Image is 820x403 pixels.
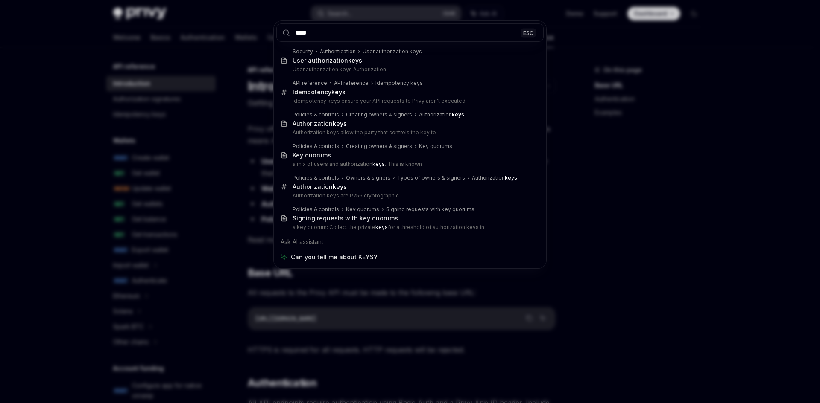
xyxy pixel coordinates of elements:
p: a key quorum: Collect the private for a threshold of authorization keys in [293,224,526,231]
b: keys [505,174,517,181]
div: Idempotency keys [375,80,423,87]
div: Authorization [293,120,347,128]
div: Authorization [293,183,347,191]
div: ESC [521,28,536,37]
div: Owners & signers [346,174,390,181]
b: keys [372,161,385,167]
div: Key quorums [419,143,452,150]
div: Signing requests with key quorums [293,215,398,222]
div: Idempotency [293,88,346,96]
div: Signing requests with key quorums [386,206,474,213]
div: Policies & controls [293,111,339,118]
b: keys [333,183,347,190]
span: Can you tell me about KEYS? [291,253,377,261]
b: keys [375,224,388,230]
b: keys [452,111,464,118]
div: Policies & controls [293,206,339,213]
p: a mix of users and authorization . This is known [293,161,526,168]
div: Policies & controls [293,143,339,150]
b: keys [333,120,347,127]
div: API reference [293,80,327,87]
div: Key quorums [346,206,379,213]
div: User authorization keys [363,48,422,55]
div: Authorization [419,111,464,118]
b: keys [348,57,362,64]
p: Authorization keys are P256 cryptographic [293,192,526,199]
div: User authorization [293,57,362,64]
div: Key quorums [293,151,331,159]
div: Creating owners & signers [346,111,412,118]
div: Authorization [472,174,517,181]
div: Policies & controls [293,174,339,181]
p: Authorization keys allow the party that controls the key to [293,129,526,136]
div: Types of owners & signers [397,174,465,181]
div: Ask AI assistant [276,234,544,249]
p: Idempotency keys ensure your API requests to Privy aren't executed [293,98,526,104]
p: User authorization keys Authorization [293,66,526,73]
div: Authentication [320,48,356,55]
b: keys [331,88,346,96]
div: Security [293,48,313,55]
div: API reference [334,80,369,87]
div: Creating owners & signers [346,143,412,150]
